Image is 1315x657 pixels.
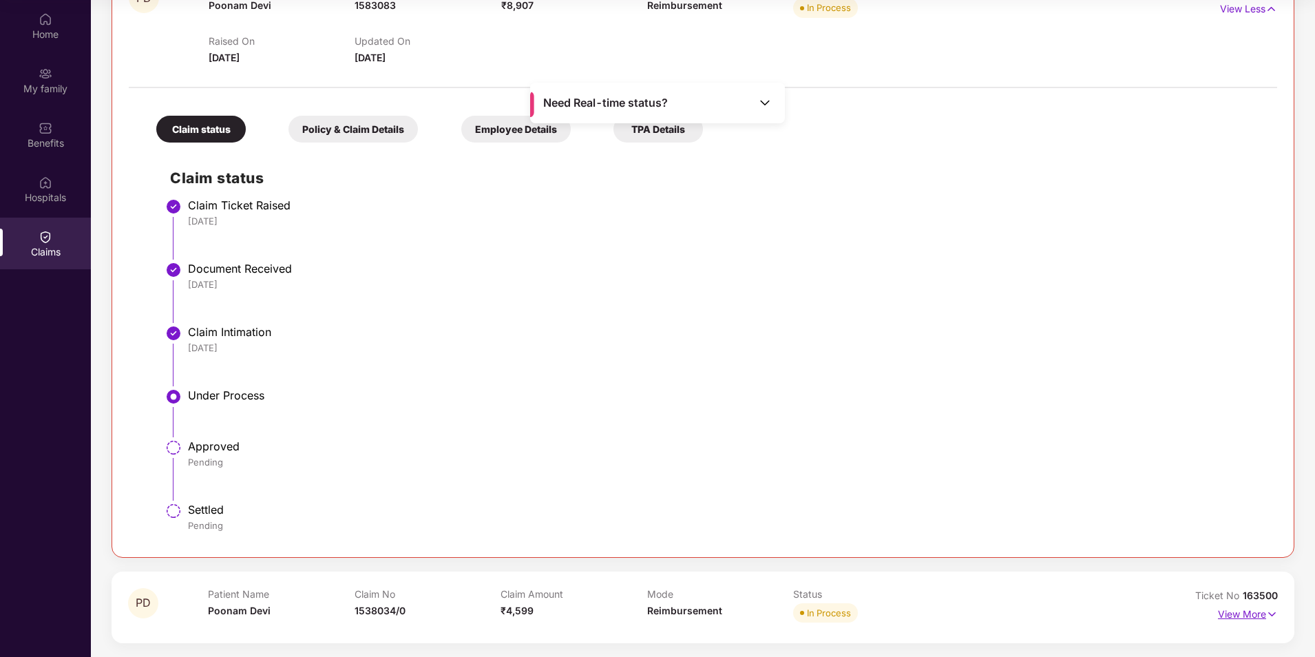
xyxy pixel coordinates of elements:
span: 163500 [1243,590,1278,601]
div: [DATE] [188,278,1263,291]
div: Settled [188,503,1263,517]
img: svg+xml;base64,PHN2ZyBpZD0iU3RlcC1Eb25lLTMyeDMyIiB4bWxucz0iaHR0cDovL3d3dy53My5vcmcvMjAwMC9zdmciIH... [165,198,182,215]
p: Claim No [355,588,501,600]
img: svg+xml;base64,PHN2ZyBpZD0iU3RlcC1Eb25lLTMyeDMyIiB4bWxucz0iaHR0cDovL3d3dy53My5vcmcvMjAwMC9zdmciIH... [165,262,182,278]
h2: Claim status [170,167,1263,189]
div: Pending [188,456,1263,468]
div: Pending [188,519,1263,532]
div: Approved [188,439,1263,453]
span: Poonam Devi [208,605,271,616]
div: Employee Details [461,116,571,143]
p: View More [1218,603,1278,622]
div: [DATE] [188,342,1263,354]
img: svg+xml;base64,PHN2ZyBpZD0iQmVuZWZpdHMiIHhtbG5zPSJodHRwOi8vd3d3LnczLm9yZy8yMDAwL3N2ZyIgd2lkdGg9Ij... [39,121,52,135]
span: [DATE] [355,52,386,63]
img: svg+xml;base64,PHN2ZyB4bWxucz0iaHR0cDovL3d3dy53My5vcmcvMjAwMC9zdmciIHdpZHRoPSIxNyIgaGVpZ2h0PSIxNy... [1265,1,1277,17]
div: Claim status [156,116,246,143]
div: In Process [807,606,851,620]
p: Updated On [355,35,501,47]
span: PD [136,597,151,609]
p: Patient Name [208,588,355,600]
div: Policy & Claim Details [288,116,418,143]
span: Need Real-time status? [543,96,668,110]
img: svg+xml;base64,PHN2ZyBpZD0iSG9tZSIgeG1sbnM9Imh0dHA6Ly93d3cudzMub3JnLzIwMDAvc3ZnIiB3aWR0aD0iMjAiIG... [39,12,52,26]
div: TPA Details [613,116,703,143]
img: svg+xml;base64,PHN2ZyB4bWxucz0iaHR0cDovL3d3dy53My5vcmcvMjAwMC9zdmciIHdpZHRoPSIxNyIgaGVpZ2h0PSIxNy... [1266,607,1278,622]
img: svg+xml;base64,PHN2ZyBpZD0iU3RlcC1QZW5kaW5nLTMyeDMyIiB4bWxucz0iaHR0cDovL3d3dy53My5vcmcvMjAwMC9zdm... [165,503,182,519]
div: Claim Ticket Raised [188,198,1263,212]
p: Claim Amount [501,588,647,600]
div: Document Received [188,262,1263,275]
img: svg+xml;base64,PHN2ZyB3aWR0aD0iMjAiIGhlaWdodD0iMjAiIHZpZXdCb3g9IjAgMCAyMCAyMCIgZmlsbD0ibm9uZSIgeG... [39,67,52,81]
span: Reimbursement [647,605,722,616]
img: Toggle Icon [758,96,772,109]
div: [DATE] [188,215,1263,227]
span: ₹4,599 [501,605,534,616]
p: Mode [647,588,794,600]
span: [DATE] [209,52,240,63]
span: 1538034/0 [355,605,406,616]
div: In Process [807,1,851,14]
div: Claim Intimation [188,325,1263,339]
div: Under Process [188,388,1263,402]
span: Ticket No [1195,590,1243,601]
p: Status [793,588,940,600]
img: svg+xml;base64,PHN2ZyBpZD0iU3RlcC1BY3RpdmUtMzJ4MzIiIHhtbG5zPSJodHRwOi8vd3d3LnczLm9yZy8yMDAwL3N2Zy... [165,388,182,405]
img: svg+xml;base64,PHN2ZyBpZD0iQ2xhaW0iIHhtbG5zPSJodHRwOi8vd3d3LnczLm9yZy8yMDAwL3N2ZyIgd2lkdGg9IjIwIi... [39,230,52,244]
img: svg+xml;base64,PHN2ZyBpZD0iU3RlcC1QZW5kaW5nLTMyeDMyIiB4bWxucz0iaHR0cDovL3d3dy53My5vcmcvMjAwMC9zdm... [165,439,182,456]
img: svg+xml;base64,PHN2ZyBpZD0iSG9zcGl0YWxzIiB4bWxucz0iaHR0cDovL3d3dy53My5vcmcvMjAwMC9zdmciIHdpZHRoPS... [39,176,52,189]
p: Raised On [209,35,355,47]
img: svg+xml;base64,PHN2ZyBpZD0iU3RlcC1Eb25lLTMyeDMyIiB4bWxucz0iaHR0cDovL3d3dy53My5vcmcvMjAwMC9zdmciIH... [165,325,182,342]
